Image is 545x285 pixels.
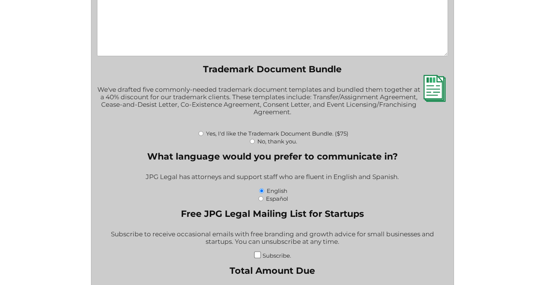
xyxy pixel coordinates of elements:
label: Español [266,195,288,202]
label: No, thank you. [257,138,297,145]
label: Subscribe. [263,252,291,259]
legend: What language would you prefer to communicate in? [147,151,398,162]
legend: Free JPG Legal Mailing List for Startups [181,208,364,219]
label: Total Amount Due [97,265,448,276]
label: English [267,187,287,194]
legend: Trademark Document Bundle [203,64,342,75]
div: We've drafted five commonly-needed trademark document templates and bundled them together at a 40... [97,81,448,129]
div: Subscribe to receive occasional emails with free branding and growth advice for small businesses ... [97,225,448,251]
div: JPG Legal has attorneys and support staff who are fluent in English and Spanish. [97,168,448,187]
img: Trademark Document Bundle [421,75,448,102]
label: Yes, I'd like the Trademark Document Bundle. ($75) [206,130,348,137]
